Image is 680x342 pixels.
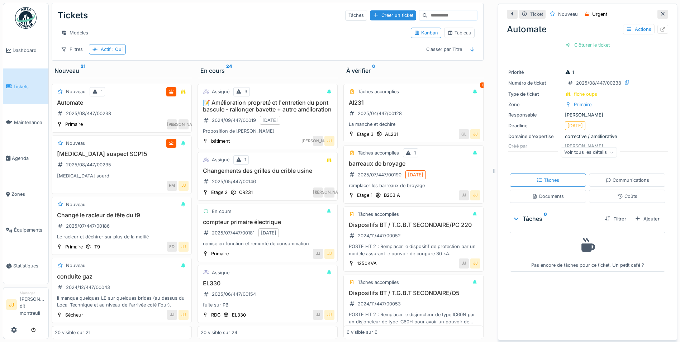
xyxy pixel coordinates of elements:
[384,192,400,199] div: B203 A
[470,190,480,200] div: JJ
[212,208,232,215] div: En cours
[508,111,667,118] div: [PERSON_NAME]
[13,47,46,54] span: Dashboard
[55,99,189,106] h3: Automate
[3,248,48,284] a: Statistiques
[167,181,177,191] div: RM
[347,182,480,189] div: remplacer les barreaux de broyage
[179,181,189,191] div: JJ
[358,211,399,218] div: Tâches accomplies
[13,262,46,269] span: Statistiques
[20,290,46,319] li: [PERSON_NAME] dit montreuil
[558,11,578,18] div: Nouveau
[358,300,401,307] div: 2024/11/447/00053
[201,219,334,225] h3: compteur primaire électrique
[313,187,323,198] div: ED
[55,233,189,240] div: Le racleur et déchirer sur plus de la moitié
[346,66,481,75] div: À vérifier
[55,151,189,157] h3: [MEDICAL_DATA] suspect SCP15
[3,33,48,68] a: Dashboard
[372,66,375,75] sup: 6
[262,117,278,124] div: [DATE]
[345,10,367,20] div: Tâches
[3,68,48,104] a: Tickets
[414,149,416,156] div: 1
[239,189,253,196] div: CR231
[226,66,232,75] sup: 24
[324,310,334,320] div: JJ
[6,299,17,310] li: JJ
[561,147,617,157] div: Voir tous les détails
[370,10,416,20] div: Créer un ticket
[3,140,48,176] a: Agenda
[201,128,334,134] div: Proposition de [PERSON_NAME]
[576,80,621,86] div: 2025/08/447/00238
[66,223,110,229] div: 2025/07/447/00186
[212,229,255,236] div: 2025/07/447/00181
[13,83,46,90] span: Tickets
[574,101,591,108] div: Primaire
[200,66,335,75] div: En cours
[313,310,323,320] div: JJ
[347,329,377,336] div: 6 visible sur 6
[602,214,629,224] div: Filtrer
[65,312,83,318] div: Sécheur
[537,177,559,184] div: Tâches
[15,7,37,29] img: Badge_color-CXgf-gQk.svg
[101,88,103,95] div: 1
[544,214,547,223] sup: 0
[14,119,46,126] span: Maintenance
[532,193,564,200] div: Documents
[507,23,668,36] div: Automate
[58,28,91,38] div: Modèles
[212,88,229,95] div: Assigné
[58,44,86,54] div: Filtres
[617,193,637,200] div: Coûts
[447,29,471,36] div: Tableau
[358,110,402,117] div: 2025/04/447/00128
[212,178,256,185] div: 2025/05/447/00146
[66,284,110,291] div: 2024/12/447/00043
[358,171,401,178] div: 2025/07/447/00190
[480,82,485,88] div: 1
[470,258,480,269] div: JJ
[508,111,562,118] div: Responsable
[244,88,247,95] div: 3
[357,131,374,138] div: Etage 3
[508,91,562,98] div: Type de ticket
[201,99,334,113] h3: 📝 Amélioration propreté et l'entretien du pont bascule - rallonger bavette + autre amélioration
[55,329,90,336] div: 20 visible sur 21
[347,290,480,296] h3: Dispositifs BT / T.G.B.T SECONDAIRE/Q5
[66,140,86,147] div: Nouveau
[357,260,377,267] div: 1250KVA
[179,119,189,129] div: [PERSON_NAME]
[313,249,323,259] div: JJ
[11,191,46,198] span: Zones
[592,11,607,18] div: Urgent
[470,129,480,139] div: JJ
[358,88,399,95] div: Tâches accomplies
[347,160,480,167] h3: barreaux de broyage
[212,269,229,276] div: Assigné
[408,171,423,178] div: [DATE]
[459,190,469,200] div: JJ
[55,172,189,179] div: [MEDICAL_DATA] sourd
[508,80,562,86] div: Numéro de ticket
[414,29,438,36] div: Kanban
[347,311,480,325] div: POSTE HT 2 : Remplacer le disjoncteur de type IC60N par un disjoncteur de type IC60H pour avoir u...
[244,156,246,163] div: 1
[66,110,111,117] div: 2025/08/447/00238
[14,227,46,233] span: Équipements
[58,6,88,25] div: Tickets
[212,117,256,124] div: 2024/09/447/00019
[459,258,469,269] div: JJ
[3,212,48,248] a: Équipements
[313,136,323,146] div: [PERSON_NAME]
[623,24,655,34] div: Actions
[3,104,48,140] a: Maintenance
[261,229,276,236] div: [DATE]
[459,129,469,139] div: GL
[66,88,86,95] div: Nouveau
[358,149,399,156] div: Tâches accomplies
[324,187,334,198] div: [PERSON_NAME]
